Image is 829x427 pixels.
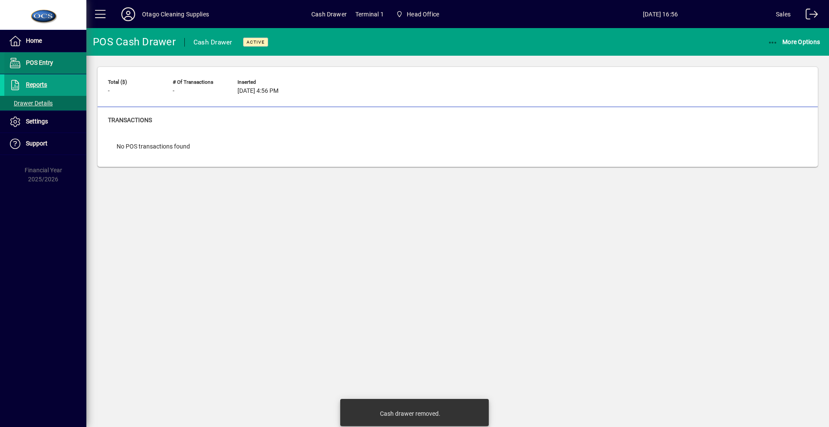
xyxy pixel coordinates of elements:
span: Total ($) [108,79,160,85]
a: Home [4,30,86,52]
a: POS Entry [4,52,86,74]
span: [DATE] 4:56 PM [237,88,278,95]
div: Sales [776,7,791,21]
span: Head Office [407,7,439,21]
span: POS Entry [26,59,53,66]
span: Inserted [237,79,289,85]
span: Reports [26,81,47,88]
button: Profile [114,6,142,22]
div: Cash drawer removed. [380,409,440,418]
span: - [108,88,110,95]
span: Settings [26,118,48,125]
span: # of Transactions [173,79,225,85]
span: Home [26,37,42,44]
div: Otago Cleaning Supplies [142,7,209,21]
div: Cash Drawer [193,35,232,49]
span: Support [26,140,47,147]
span: Transactions [108,117,152,123]
div: No POS transactions found [108,133,199,160]
span: More Options [768,38,820,45]
span: Head Office [392,6,443,22]
button: More Options [766,34,823,50]
a: Drawer Details [4,96,86,111]
span: Drawer Details [9,100,53,107]
a: Support [4,133,86,155]
span: Terminal 1 [355,7,384,21]
span: Active [247,39,265,45]
a: Settings [4,111,86,133]
span: Cash Drawer [311,7,347,21]
a: Logout [799,2,818,30]
span: [DATE] 16:56 [545,7,776,21]
span: - [173,88,174,95]
div: POS Cash Drawer [93,35,176,49]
